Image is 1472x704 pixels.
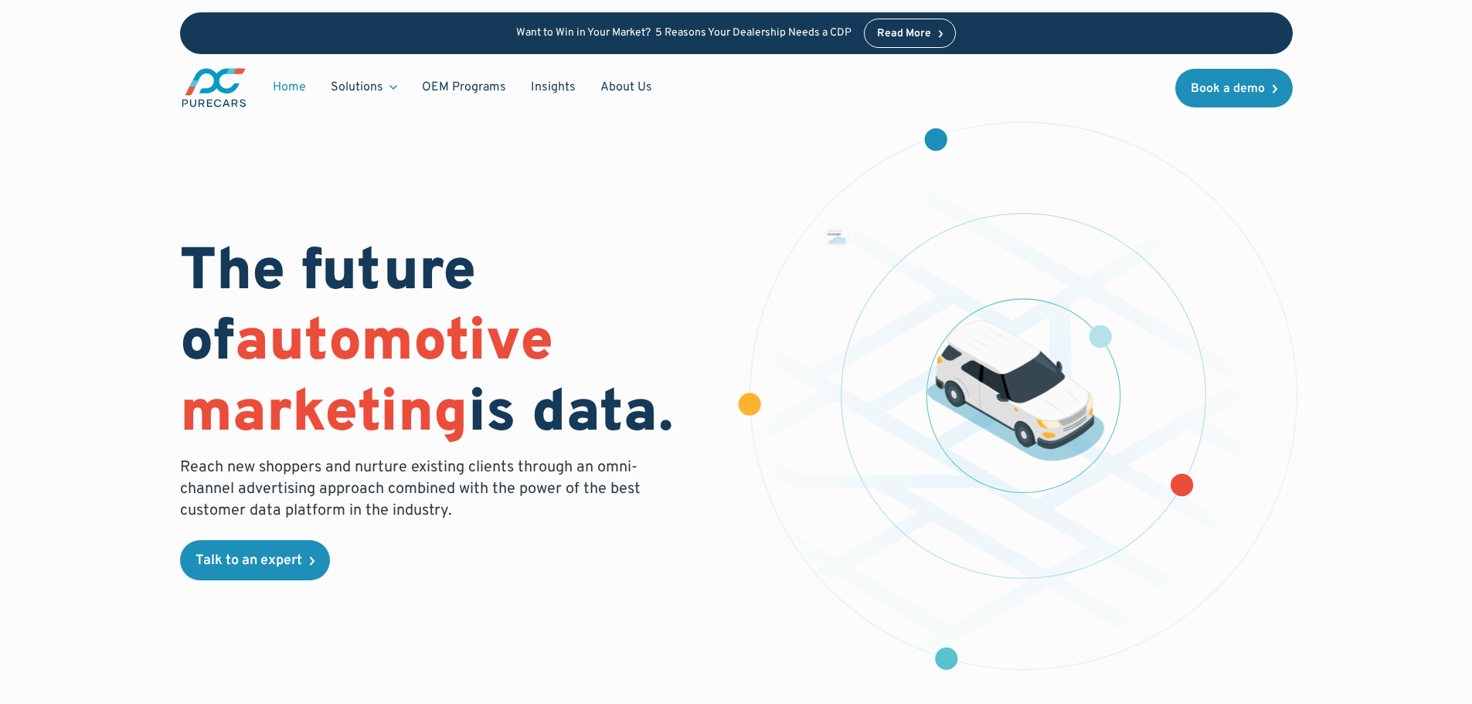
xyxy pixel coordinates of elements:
div: Book a demo [1191,83,1265,95]
a: Insights [518,73,588,102]
img: illustration of a vehicle [926,321,1104,461]
a: Read More [864,19,957,48]
span: automotive marketing [180,307,553,451]
a: Home [260,73,318,102]
h1: The future of is data. [180,239,718,451]
img: chart showing monthly dealership revenue of $7m [826,229,848,246]
p: Reach new shoppers and nurture existing clients through an omni-channel advertising approach comb... [180,457,650,522]
a: About Us [588,73,665,102]
div: Solutions [331,79,383,96]
div: Talk to an expert [195,554,302,568]
div: Solutions [318,73,410,102]
a: Book a demo [1175,69,1293,107]
img: purecars logo [180,66,248,109]
a: main [180,66,248,109]
div: Read More [877,29,931,39]
a: OEM Programs [410,73,518,102]
a: Talk to an expert [180,540,330,580]
p: Want to Win in Your Market? 5 Reasons Your Dealership Needs a CDP [516,27,852,40]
